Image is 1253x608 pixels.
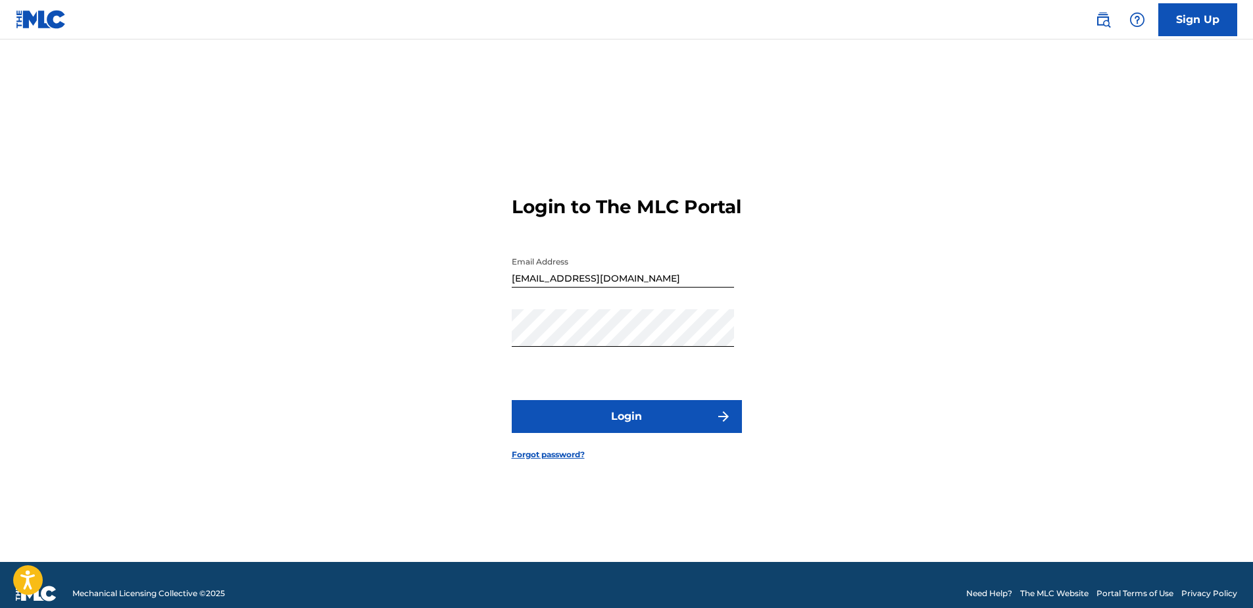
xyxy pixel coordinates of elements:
h3: Login to The MLC Portal [512,195,741,218]
a: Portal Terms of Use [1096,588,1173,599]
span: Mechanical Licensing Collective © 2025 [72,588,225,599]
iframe: Chat Widget [1187,545,1253,608]
img: logo [16,586,57,601]
a: Sign Up [1158,3,1237,36]
img: f7272a7cc735f4ea7f67.svg [716,409,731,424]
a: Forgot password? [512,449,585,461]
a: Privacy Policy [1181,588,1237,599]
img: help [1129,12,1145,28]
img: search [1095,12,1111,28]
img: MLC Logo [16,10,66,29]
button: Login [512,400,742,433]
div: Help [1124,7,1150,33]
a: Public Search [1090,7,1116,33]
a: Need Help? [966,588,1012,599]
a: The MLC Website [1020,588,1089,599]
